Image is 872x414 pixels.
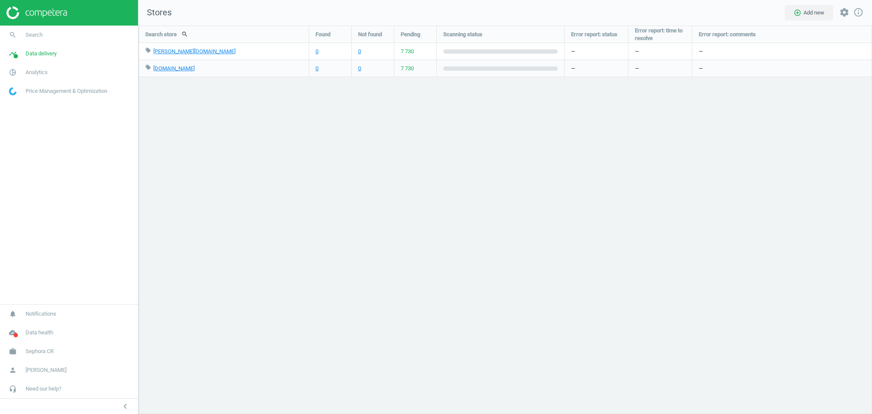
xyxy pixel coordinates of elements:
span: 7 730 [401,65,414,72]
a: 0 [316,65,318,72]
img: wGWNvw8QSZomAAAAABJRU5ErkJggg== [9,87,17,95]
button: add_circle_outlineAdd new [785,5,833,20]
span: [PERSON_NAME] [26,366,66,374]
i: cloud_done [5,325,21,341]
span: Pending [401,31,420,38]
div: — [692,60,872,77]
span: Data health [26,329,53,336]
span: — [635,48,639,55]
a: [PERSON_NAME][DOMAIN_NAME] [153,48,235,55]
i: search [5,27,21,43]
i: headset_mic [5,381,21,397]
span: Not found [358,31,382,38]
span: Stores [138,7,172,19]
span: Error report: comments [699,31,756,38]
span: Scanning status [443,31,482,38]
div: — [692,43,872,60]
i: settings [839,7,849,17]
i: work [5,343,21,359]
i: info_outline [853,7,863,17]
div: Search store [139,26,309,43]
a: 0 [358,65,361,72]
span: Need our help? [26,385,61,393]
a: 0 [316,48,318,55]
span: Error report: status [571,31,617,38]
i: add_circle_outline [794,9,801,17]
span: Sephora CR [26,348,54,355]
i: pie_chart_outlined [5,64,21,80]
span: Price Management & Optimization [26,87,107,95]
span: Error report: time to resolve [635,27,686,42]
span: Found [316,31,330,38]
a: 0 [358,48,361,55]
span: Notifications [26,310,56,318]
span: Data delivery [26,50,57,57]
a: [DOMAIN_NAME] [153,65,195,72]
span: Search [26,31,43,39]
img: ajHJNr6hYgQAAAAASUVORK5CYII= [6,6,67,19]
button: chevron_left [115,401,136,412]
a: info_outline [853,7,863,18]
button: settings [835,3,853,22]
div: — [565,43,628,60]
button: search [177,27,193,41]
i: person [5,362,21,378]
span: 7 730 [401,48,414,55]
span: Analytics [26,69,48,76]
i: local_offer [145,47,151,53]
i: timeline [5,46,21,62]
div: — [565,60,628,77]
i: notifications [5,306,21,322]
i: local_offer [145,64,151,70]
span: — [635,65,639,72]
i: chevron_left [120,401,130,411]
